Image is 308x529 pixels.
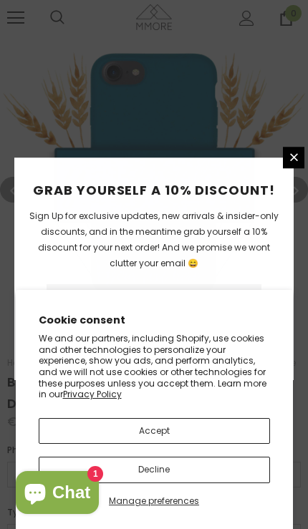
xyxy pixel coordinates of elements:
[47,284,261,310] input: Email Address
[39,457,270,482] button: Decline
[39,313,270,328] h2: Cookie consent
[29,210,279,269] span: Sign Up for exclusive updates, new arrivals & insider-only discounts, and in the meantime grab yo...
[33,181,274,199] span: GRAB YOURSELF A 10% DISCOUNT!
[63,388,122,400] a: Privacy Policy
[283,147,304,168] a: Close
[109,495,199,507] span: Manage preferences
[39,418,270,444] button: Accept
[11,471,103,518] inbox-online-store-chat: Shopify online store chat
[39,496,270,506] button: Manage preferences
[39,333,270,400] p: We and our partners, including Shopify, use cookies and other technologies to personalize your ex...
